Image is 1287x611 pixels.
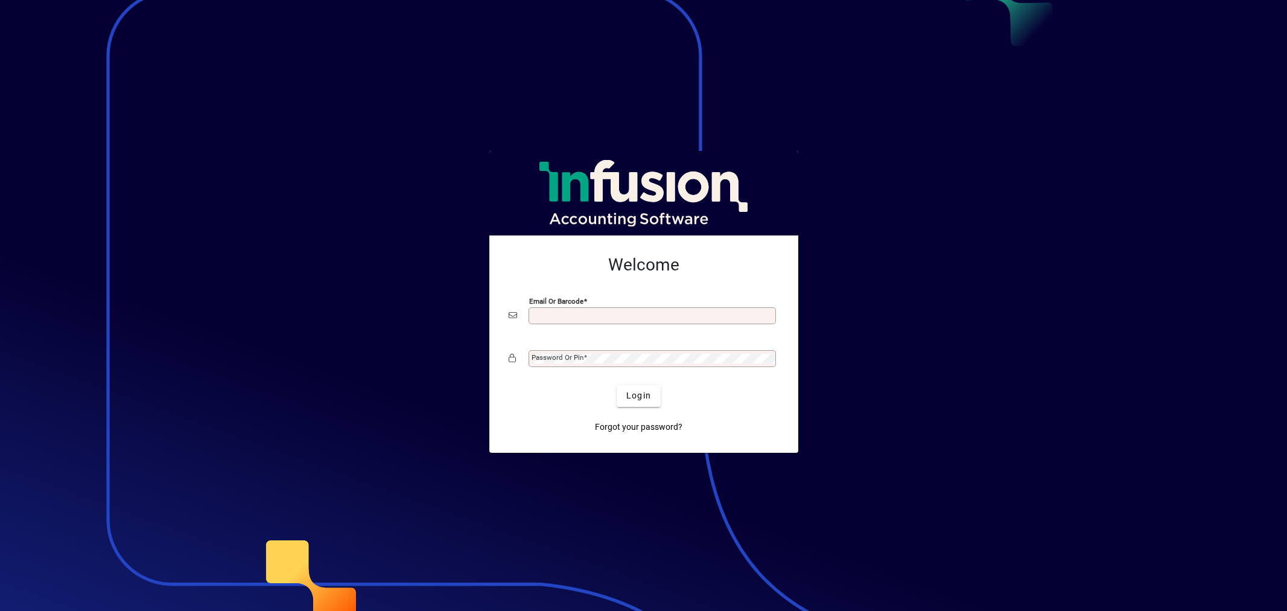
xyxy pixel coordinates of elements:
[595,421,682,433] span: Forgot your password?
[532,353,583,362] mat-label: Password or Pin
[509,255,779,275] h2: Welcome
[626,389,651,402] span: Login
[529,296,583,305] mat-label: Email or Barcode
[590,417,687,438] a: Forgot your password?
[617,385,661,407] button: Login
